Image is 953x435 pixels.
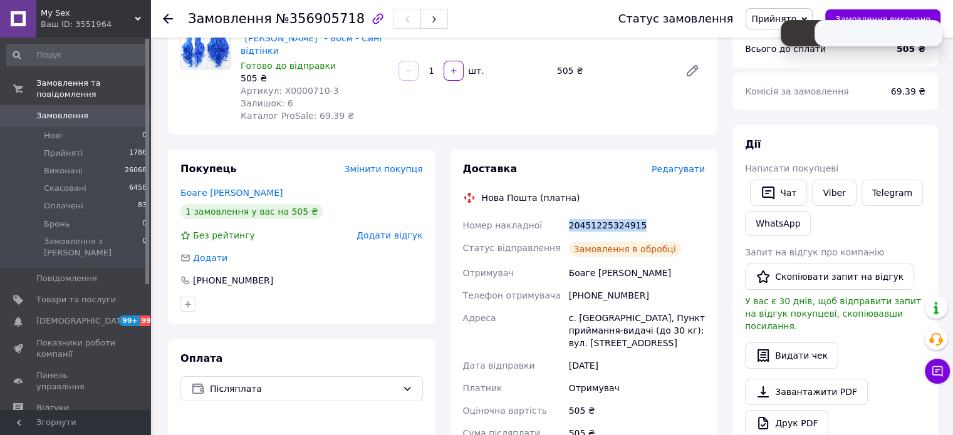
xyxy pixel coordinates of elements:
a: Telegram [862,180,923,206]
span: 0 [142,236,147,258]
span: Оплачені [44,200,83,212]
span: 0 [142,130,147,141]
span: У вас є 30 днів, щоб відправити запит на відгук покупцеві, скопіювавши посилання. [745,296,921,331]
div: Ваш ID: 3551964 [41,19,150,30]
span: Запит на відгук про компанію [745,247,884,257]
span: Замовлення виконано [835,14,930,24]
span: Редагувати [652,164,705,174]
div: [PHONE_NUMBER] [566,284,707,307]
span: 26068 [125,165,147,177]
span: Прийняті [44,148,83,159]
span: Залишок: 6 [241,98,293,108]
span: Артикул: X0000710-3 [241,86,338,96]
span: Покупець [180,163,237,175]
span: 0 [142,218,147,230]
div: 505 ₴ [552,62,675,79]
span: 83 [138,200,147,212]
span: Готово до відправки [241,61,336,71]
span: Замовлення з [PERSON_NAME] [44,236,142,258]
div: Статус замовлення [618,13,734,25]
button: Чат [750,180,807,206]
span: Каталог ProSale: 69.39 ₴ [241,111,354,121]
span: Повідомлення [36,273,97,284]
span: Скасовані [44,183,86,194]
div: Отримувач [566,377,707,399]
span: Платник [463,383,503,393]
span: Замовлення та повідомлення [36,78,150,100]
span: Товари та послуги [36,294,116,305]
span: 99+ [140,315,160,326]
span: Дата відправки [463,361,535,371]
button: Скопіювати запит на відгук [745,264,914,290]
button: Замовлення виконано [825,9,940,28]
span: Написати покупцеві [745,163,838,173]
span: Всього до сплати [745,44,826,54]
div: с. [GEOGRAPHIC_DATA], Пункт приймання-видачі (до 30 кг): вул. [STREET_ADDRESS] [566,307,707,354]
a: Перука хвиляста аніме косплей "[PERSON_NAME]" - 80см - Сині відтінки [241,21,388,56]
span: Телефон отримувача [463,290,561,300]
div: 505 ₴ [241,72,388,84]
div: шт. [465,64,485,77]
span: My Sex [41,8,135,19]
span: Отримувач [463,268,514,278]
button: Чат з покупцем [925,359,950,384]
span: Без рейтингу [193,230,255,240]
div: Нова Пошта (платна) [479,192,583,204]
span: 1786 [129,148,147,159]
span: №356905718 [276,11,365,26]
span: Змінити покупця [345,164,423,174]
div: 505 ₴ [566,399,707,422]
b: 505 ₴ [897,44,925,54]
span: Бронь [44,218,70,230]
span: Оціночна вартість [463,406,547,416]
input: Пошук [6,44,148,66]
div: Повернутися назад [163,13,173,25]
span: Додати відгук [357,230,422,240]
a: WhatsApp [745,211,811,236]
span: Виконані [44,165,83,177]
div: [PHONE_NUMBER] [192,274,274,287]
span: 69.39 ₴ [891,86,925,96]
span: Нові [44,130,62,141]
a: Завантажити PDF [745,379,868,405]
span: Номер накладної [463,220,543,230]
span: Додати [193,253,227,263]
button: Видати чек [745,342,838,369]
span: Адреса [463,313,496,323]
div: [DATE] [566,354,707,377]
div: Замовлення в обробці [569,242,681,257]
div: Боаге [PERSON_NAME] [566,262,707,284]
span: Доставка [463,163,518,175]
a: Редагувати [680,58,705,83]
div: 1 замовлення у вас на 505 ₴ [180,204,323,219]
span: Замовлення [188,11,272,26]
span: Панель управління [36,370,116,392]
span: Показники роботи компанії [36,337,116,360]
span: Дії [745,138,761,150]
img: Перука хвиляста аніме косплей "Мальвіна" - 80см - Сині відтінки [181,20,230,69]
span: Статус відправлення [463,243,561,253]
a: Viber [812,180,856,206]
span: Відгуки [36,402,69,414]
div: 20451225324915 [566,214,707,237]
span: Післяплата [210,382,397,396]
span: Оплата [180,352,222,364]
span: Прийнято [751,14,796,24]
a: Боаге [PERSON_NAME] [180,188,283,198]
span: Комісія за замовлення [745,86,849,96]
span: 6458 [129,183,147,194]
span: [DEMOGRAPHIC_DATA] [36,315,129,327]
span: 99+ [119,315,140,326]
span: Замовлення [36,110,88,121]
